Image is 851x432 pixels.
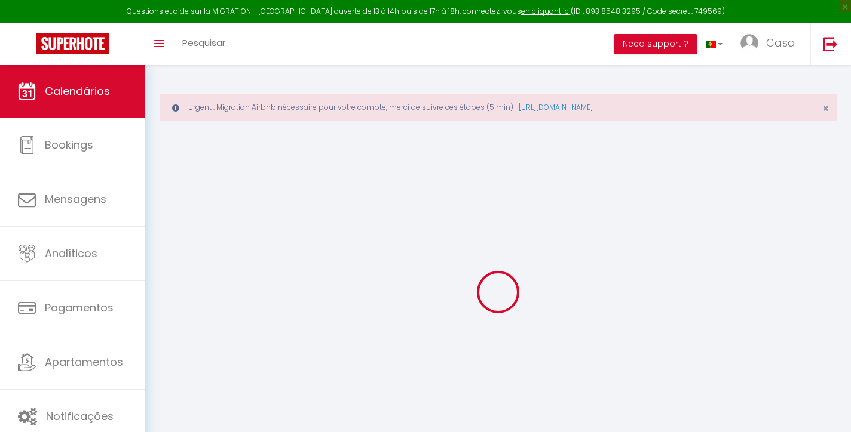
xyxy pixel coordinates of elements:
[45,246,97,261] span: Analíticos
[45,192,106,206] span: Mensagens
[173,23,234,65] a: Pesquisar
[45,84,110,98] span: Calendários
[740,34,758,52] img: ...
[822,101,829,116] span: ×
[614,34,697,54] button: Need support ?
[519,102,593,112] a: [URL][DOMAIN_NAME]
[46,409,114,424] span: Notificações
[731,23,810,65] a: ... Casa
[823,36,838,51] img: logout
[45,354,123,369] span: Apartamentos
[182,36,225,49] span: Pesquisar
[160,94,837,121] div: Urgent : Migration Airbnb nécessaire pour votre compte, merci de suivre ces étapes (5 min) -
[45,137,93,152] span: Bookings
[801,382,851,432] iframe: LiveChat chat widget
[36,33,109,54] img: Super Booking
[766,35,795,50] span: Casa
[822,103,829,114] button: Close
[521,6,571,16] a: en cliquant ici
[45,300,114,315] span: Pagamentos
